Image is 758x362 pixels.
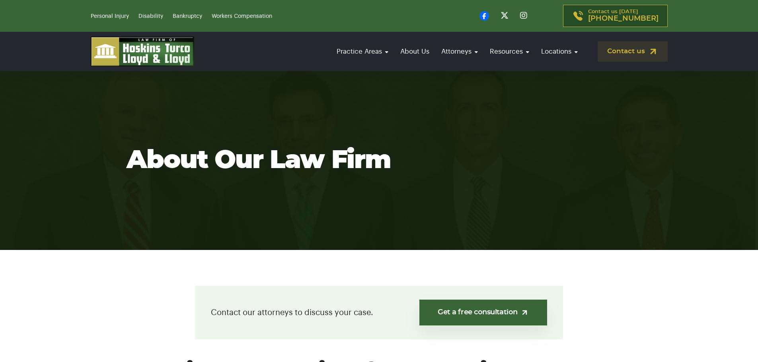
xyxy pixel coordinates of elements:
[598,41,668,62] a: Contact us
[91,14,129,19] a: Personal Injury
[537,40,582,63] a: Locations
[212,14,272,19] a: Workers Compensation
[563,5,668,27] a: Contact us [DATE][PHONE_NUMBER]
[520,308,529,317] img: arrow-up-right-light.svg
[333,40,392,63] a: Practice Areas
[588,15,659,23] span: [PHONE_NUMBER]
[138,14,163,19] a: Disability
[173,14,202,19] a: Bankruptcy
[486,40,533,63] a: Resources
[419,300,547,325] a: Get a free consultation
[127,147,632,174] h1: About our law firm
[91,37,194,66] img: logo
[396,40,433,63] a: About Us
[195,286,563,339] div: Contact our attorneys to discuss your case.
[437,40,482,63] a: Attorneys
[588,9,659,23] p: Contact us [DATE]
